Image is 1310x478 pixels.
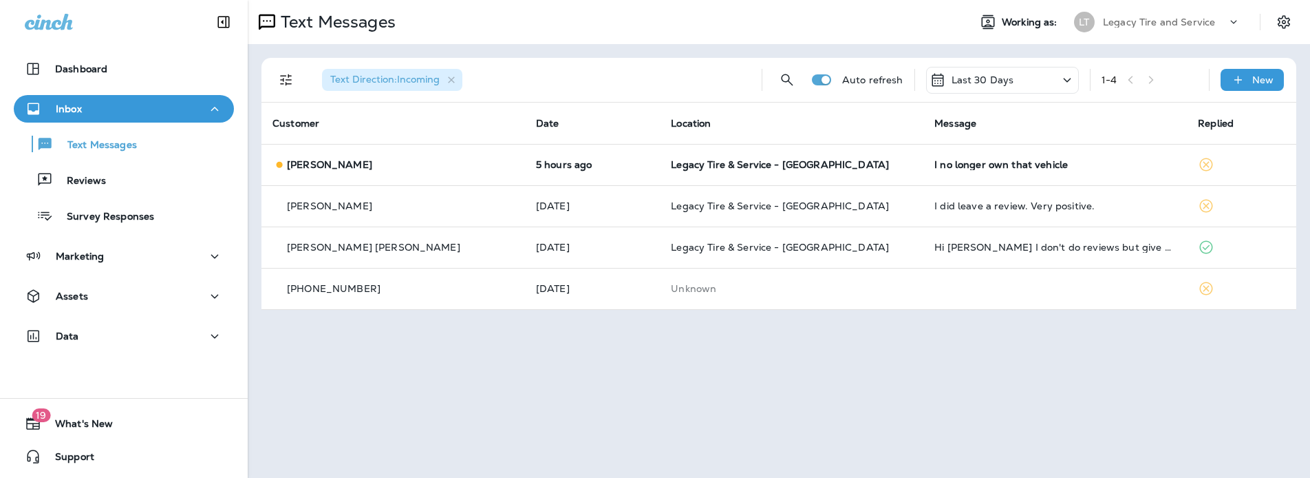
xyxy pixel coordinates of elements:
[934,117,976,129] span: Message
[14,165,234,194] button: Reviews
[14,201,234,230] button: Survey Responses
[330,73,440,85] span: Text Direction : Incoming
[934,242,1176,253] div: Hi Brandon I don't do reviews but give y'all glowing reports via word of mouth. Am in DC for the ...
[1103,17,1215,28] p: Legacy Tire and Service
[54,139,137,152] p: Text Messages
[1074,12,1095,32] div: LT
[55,63,107,74] p: Dashboard
[14,55,234,83] button: Dashboard
[287,283,380,294] p: [PHONE_NUMBER]
[53,211,154,224] p: Survey Responses
[53,175,106,188] p: Reviews
[32,408,50,422] span: 19
[671,283,912,294] p: This customer does not have a last location and the phone number they messaged is not assigned to...
[56,331,79,342] p: Data
[275,12,396,32] p: Text Messages
[934,200,1176,211] div: I did leave a review. Very positive.
[842,74,903,85] p: Auto refresh
[272,117,319,129] span: Customer
[287,159,372,170] p: [PERSON_NAME]
[536,283,649,294] p: Aug 19, 2025 10:05 AM
[671,158,889,171] span: Legacy Tire & Service - [GEOGRAPHIC_DATA]
[56,103,82,114] p: Inbox
[14,242,234,270] button: Marketing
[671,200,889,212] span: Legacy Tire & Service - [GEOGRAPHIC_DATA]
[56,291,88,302] p: Assets
[14,443,234,470] button: Support
[14,95,234,123] button: Inbox
[536,200,649,211] p: Sep 2, 2025 08:10 AM
[536,242,649,253] p: Aug 28, 2025 09:02 PM
[41,418,113,435] span: What's New
[322,69,462,91] div: Text Direction:Incoming
[536,159,649,170] p: Sep 3, 2025 11:00 AM
[773,66,801,94] button: Search Messages
[287,200,372,211] p: [PERSON_NAME]
[41,451,94,468] span: Support
[952,74,1014,85] p: Last 30 Days
[287,242,460,253] p: [PERSON_NAME] [PERSON_NAME]
[671,241,889,253] span: Legacy Tire & Service - [GEOGRAPHIC_DATA]
[14,129,234,158] button: Text Messages
[1271,10,1296,34] button: Settings
[56,251,104,262] p: Marketing
[14,410,234,437] button: 19What's New
[14,282,234,310] button: Assets
[1002,17,1060,28] span: Working as:
[1252,74,1274,85] p: New
[14,322,234,350] button: Data
[536,117,559,129] span: Date
[272,66,300,94] button: Filters
[1198,117,1234,129] span: Replied
[934,159,1176,170] div: I no longer own that vehicle
[1102,74,1117,85] div: 1 - 4
[204,8,243,36] button: Collapse Sidebar
[671,117,711,129] span: Location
